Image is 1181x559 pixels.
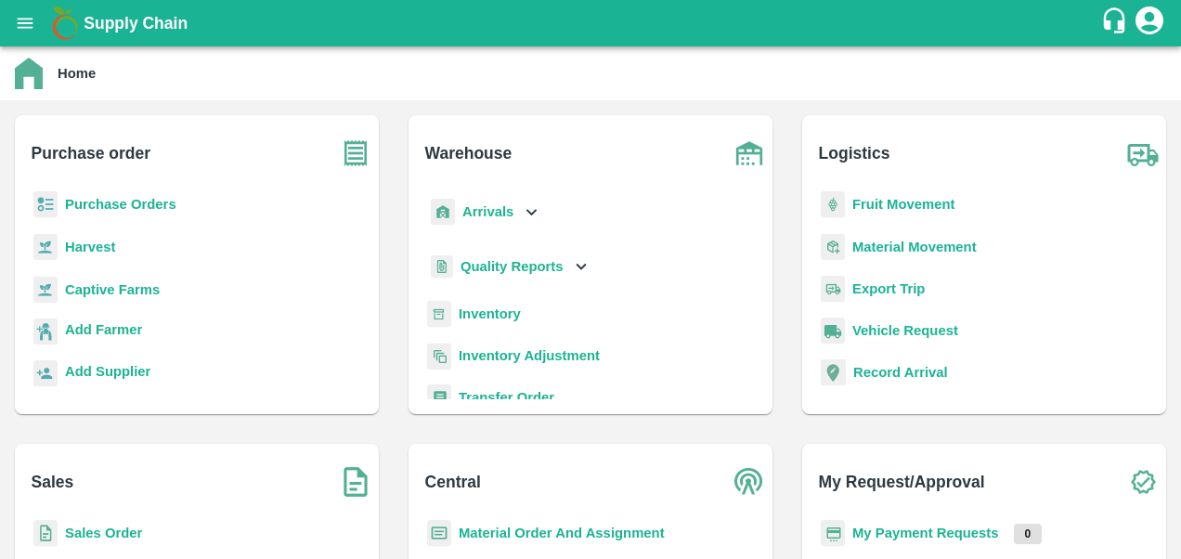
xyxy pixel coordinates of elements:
img: purchase [332,130,379,176]
a: Vehicle Request [852,323,958,338]
img: payment [821,520,845,547]
a: Inventory [459,306,521,321]
a: Transfer Order [459,390,554,405]
img: truck [1120,130,1166,176]
b: My Request/Approval [819,469,985,495]
div: Quality Reports [427,248,591,286]
a: Add Farmer [65,319,142,344]
img: reciept [33,191,58,218]
img: farmer [33,318,58,345]
img: whArrival [431,199,455,226]
b: Add Supplier [65,364,150,379]
img: harvest [33,276,58,304]
p: 0 [1014,524,1043,544]
b: Logistics [819,140,890,166]
div: Arrivals [427,191,542,233]
img: vehicle [821,318,845,344]
b: Supply Chain [84,14,188,32]
img: whInventory [427,301,451,328]
b: Home [58,66,96,81]
b: Sales [32,469,74,495]
img: soSales [332,459,379,505]
a: Add Supplier [65,361,150,386]
a: Material Movement [852,240,977,254]
img: whTransfer [427,384,451,411]
a: Record Arrival [853,365,948,380]
button: open drawer [4,2,46,45]
img: inventory [427,343,451,370]
img: central [726,459,772,505]
a: My Payment Requests [852,526,999,540]
img: delivery [821,276,845,303]
b: Central [425,469,481,495]
img: check [1120,459,1166,505]
img: logo [46,5,84,42]
img: supplier [33,360,58,387]
img: sales [33,520,58,547]
a: Inventory Adjustment [459,348,600,363]
b: Arrivals [462,204,513,219]
a: Material Order And Assignment [459,526,665,540]
img: centralMaterial [427,520,451,547]
b: Warehouse [425,140,513,166]
a: Supply Chain [84,10,1100,36]
a: Sales Order [65,526,142,540]
img: recordArrival [821,359,846,385]
img: qualityReport [431,255,453,279]
b: Purchase order [32,140,150,166]
img: fruit [821,191,845,218]
a: Purchase Orders [65,197,176,212]
a: Fruit Movement [852,197,955,212]
img: warehouse [726,130,772,176]
img: harvest [33,233,58,261]
img: home [15,58,43,89]
b: Add Farmer [65,322,142,337]
a: Captive Farms [65,282,160,297]
a: Harvest [65,240,115,254]
b: Quality Reports [461,259,564,274]
a: Export Trip [852,281,925,296]
div: account of current user [1133,4,1166,43]
div: customer-support [1100,6,1133,40]
img: material [821,233,845,261]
